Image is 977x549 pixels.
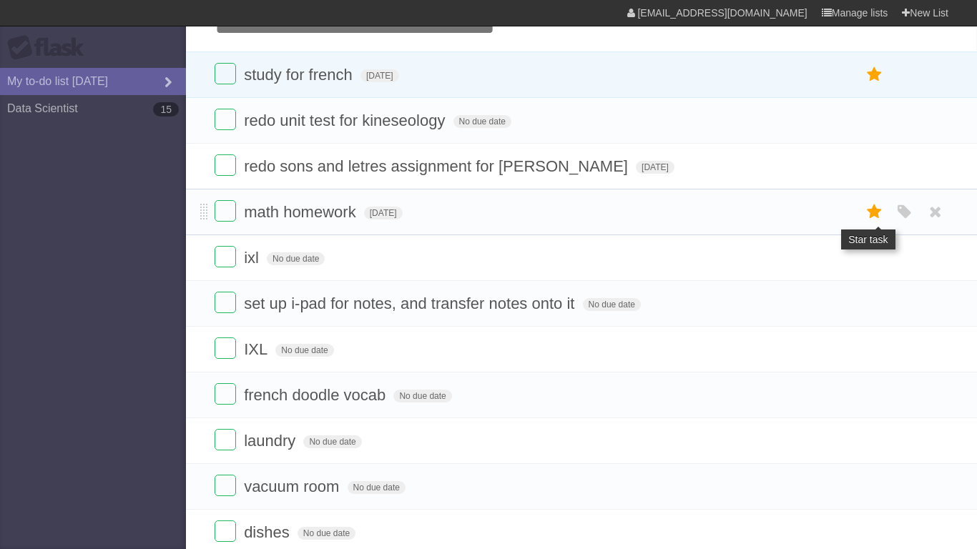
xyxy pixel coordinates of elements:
[583,298,641,311] span: No due date
[215,475,236,496] label: Done
[215,154,236,176] label: Done
[861,200,888,224] label: Star task
[861,63,888,86] label: Star task
[215,383,236,405] label: Done
[215,429,236,450] label: Done
[244,340,271,358] span: IXL
[244,386,389,404] span: french doodle vocab
[215,520,236,542] label: Done
[298,527,355,540] span: No due date
[7,35,93,61] div: Flask
[244,478,343,495] span: vacuum room
[215,292,236,313] label: Done
[244,249,262,267] span: ixl
[215,63,236,84] label: Done
[244,523,293,541] span: dishes
[453,115,511,128] span: No due date
[215,109,236,130] label: Done
[153,102,179,117] b: 15
[215,337,236,359] label: Done
[348,481,406,494] span: No due date
[275,344,333,357] span: No due date
[636,161,674,174] span: [DATE]
[244,157,632,175] span: redo sons and letres assignment for [PERSON_NAME]
[244,112,448,129] span: redo unit test for kineseology
[215,200,236,222] label: Done
[244,432,299,450] span: laundry
[267,252,325,265] span: No due date
[244,295,578,312] span: set up i-pad for notes, and transfer notes onto it
[360,69,399,82] span: [DATE]
[215,246,236,267] label: Done
[393,390,451,402] span: No due date
[364,207,403,219] span: [DATE]
[303,435,361,448] span: No due date
[244,66,356,84] span: study for french
[244,203,360,221] span: math homework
